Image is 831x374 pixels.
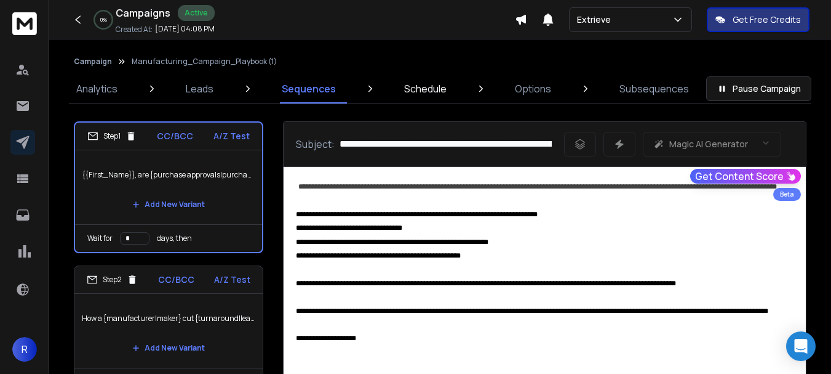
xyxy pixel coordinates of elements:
[100,16,107,23] p: 0 %
[282,81,336,96] p: Sequences
[12,337,37,362] button: R
[74,121,263,253] li: Step1CC/BCCA/Z Test{{First_Name}}, are {purchase approvals|purchase requests} still {manual|handl...
[82,158,255,192] p: {{First_Name}}, are {purchase approvals|purchase requests} still {manual|handled manually } at {{...
[178,74,221,104] a: Leads
[157,234,192,243] p: days, then
[733,14,801,26] p: Get Free Credits
[155,24,215,34] p: [DATE] 04:08 PM
[577,14,616,26] p: Extrieve
[69,74,125,104] a: Analytics
[87,234,113,243] p: Wait for
[186,81,213,96] p: Leads
[296,137,335,152] p: Subject:
[213,130,250,142] p: A/Z Test
[132,57,277,67] p: Manufacturing_Campaign_Playbook (1)
[116,6,170,20] h1: Campaigns
[773,188,801,201] div: Beta
[178,5,215,21] div: Active
[515,81,551,96] p: Options
[214,274,250,286] p: A/Z Test
[116,25,153,35] p: Created At:
[707,7,809,32] button: Get Free Credits
[274,74,343,104] a: Sequences
[122,192,215,217] button: Add New Variant
[397,74,454,104] a: Schedule
[612,74,696,104] a: Subsequences
[82,301,255,336] p: How a {manufacturer|maker} cut {turnaround|lead time} by {60%|sixty percent}
[507,74,559,104] a: Options
[706,76,811,101] button: Pause Campaign
[87,131,137,142] div: Step 1
[157,130,193,142] p: CC/BCC
[122,336,215,360] button: Add New Variant
[619,81,689,96] p: Subsequences
[786,331,816,361] div: Open Intercom Messenger
[87,274,138,285] div: Step 2
[690,169,801,184] button: Get Content Score
[76,81,117,96] p: Analytics
[158,274,194,286] p: CC/BCC
[404,81,447,96] p: Schedule
[74,57,112,67] button: Campaign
